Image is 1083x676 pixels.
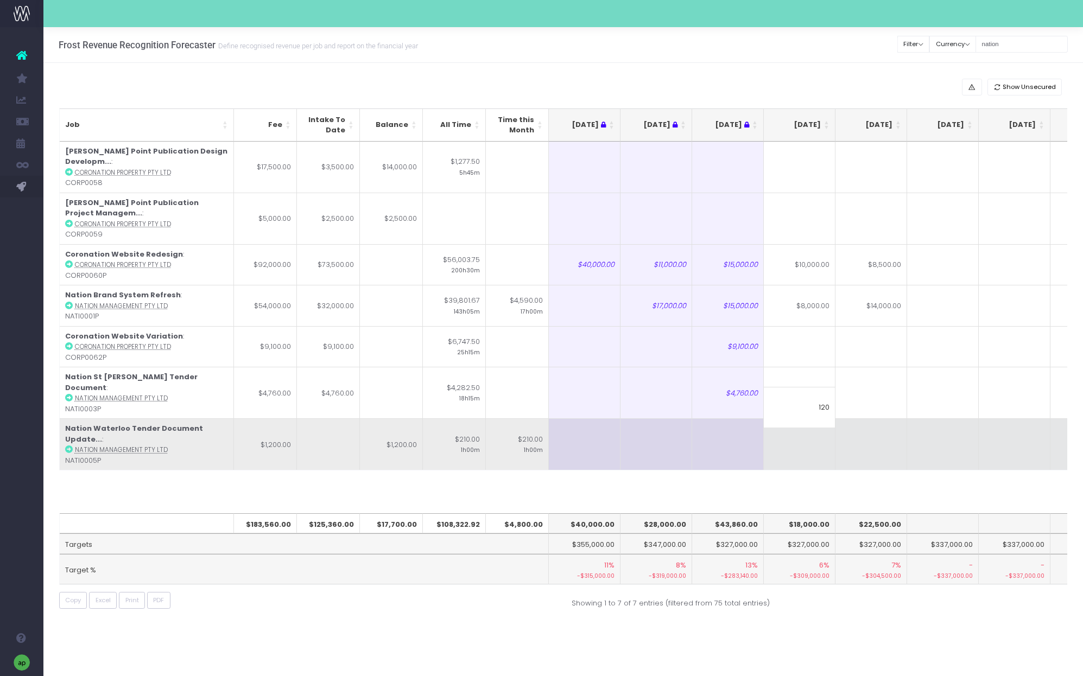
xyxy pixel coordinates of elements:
[979,533,1050,554] td: $337,000.00
[234,367,297,418] td: $4,760.00
[457,347,480,356] small: 25h15m
[835,533,907,554] td: $327,000.00
[692,513,764,534] th: $43,860.00
[692,244,764,285] td: $15,000.00
[60,193,234,244] td: : CORP0059
[153,596,164,605] span: PDF
[692,109,764,142] th: Jul 25 : activate to sort column ascending
[620,244,692,285] td: $11,000.00
[297,142,360,193] td: $3,500.00
[745,560,758,571] span: 13%
[1041,560,1044,571] span: -
[451,265,480,275] small: 200h30m
[549,109,620,142] th: May 25 : activate to sort column ascending
[360,193,423,244] td: $2,500.00
[604,560,615,571] span: 11%
[835,244,907,285] td: $8,500.00
[764,513,835,534] th: $18,000.00
[75,220,171,228] abbr: Coronation Property Pty Ltd
[461,444,480,454] small: 1h00m
[297,285,360,326] td: $32,000.00
[549,533,620,554] td: $355,000.00
[234,418,297,470] td: $1,200.00
[60,109,234,142] th: Job: activate to sort column ascending
[897,36,930,53] button: Filter
[423,513,486,534] th: $108,322.92
[75,168,171,177] abbr: Coronation Property Pty Ltd
[835,513,907,534] th: $22,500.00
[216,40,418,50] small: Define recognised revenue per job and report on the financial year
[60,533,549,554] td: Targets
[234,193,297,244] td: $5,000.00
[60,142,234,193] td: : CORP0058
[969,560,973,571] span: -
[913,570,973,581] small: -$337,000.00
[459,393,480,403] small: 18h15m
[454,306,480,316] small: 143h05m
[75,302,168,310] abbr: Nation Management Pty Ltd
[929,36,976,53] button: Currency
[676,560,686,571] span: 8%
[764,285,835,326] td: $8,000.00
[234,326,297,367] td: $9,100.00
[769,570,829,581] small: -$309,000.00
[620,513,692,534] th: $28,000.00
[486,285,549,326] td: $4,590.00
[360,109,423,142] th: Balance: activate to sort column ascending
[234,513,297,534] th: $183,560.00
[692,367,764,418] td: $4,760.00
[59,40,418,50] h3: Frost Revenue Recognition Forecaster
[60,244,234,285] td: : CORP0060P
[423,109,486,142] th: All Time: activate to sort column ascending
[907,109,979,142] th: Oct 25: activate to sort column ascending
[119,592,145,609] button: Print
[65,197,199,219] strong: [PERSON_NAME] Point Publication Project Managem...
[89,592,117,609] button: Excel
[65,249,183,259] strong: Coronation Website Redesign
[698,570,758,581] small: -$283,140.00
[835,109,907,142] th: Sep 25: activate to sort column ascending
[764,533,835,554] td: $327,000.00
[486,109,549,142] th: Time this Month: activate to sort column ascending
[14,654,30,671] img: images/default_profile_image.png
[65,146,227,167] strong: [PERSON_NAME] Point Publication Design Developm...
[486,418,549,470] td: $210.00
[987,79,1062,95] button: Show Unsecured
[297,513,360,534] th: $125,360.00
[907,533,979,554] td: $337,000.00
[764,244,835,285] td: $10,000.00
[979,109,1050,142] th: Nov 25: activate to sort column ascending
[60,418,234,470] td: : NATI0005P
[549,513,620,534] th: $40,000.00
[65,331,183,341] strong: Coronation Website Variation
[841,570,901,581] small: -$304,500.00
[524,444,543,454] small: 1h00m
[549,244,620,285] td: $40,000.00
[65,372,198,393] strong: Nation St [PERSON_NAME] Tender Document
[75,445,168,454] abbr: Nation Management Pty Ltd
[297,326,360,367] td: $9,100.00
[297,244,360,285] td: $73,500.00
[75,394,168,403] abbr: Nation Management Pty Ltd
[620,533,692,554] td: $347,000.00
[819,560,829,571] span: 6%
[147,592,170,609] button: PDF
[234,285,297,326] td: $54,000.00
[60,367,234,418] td: : NATI0003P
[423,285,486,326] td: $39,801.67
[620,109,692,142] th: Jun 25 : activate to sort column ascending
[423,367,486,418] td: $4,282.50
[620,285,692,326] td: $17,000.00
[297,193,360,244] td: $2,500.00
[423,142,486,193] td: $1,277.50
[692,533,764,554] td: $327,000.00
[65,290,181,300] strong: Nation Brand System Refresh
[423,418,486,470] td: $210.00
[976,36,1068,53] input: Search...
[692,285,764,326] td: $15,000.00
[234,244,297,285] td: $92,000.00
[692,326,764,367] td: $9,100.00
[75,342,171,351] abbr: Coronation Property Pty Ltd
[572,592,770,609] div: Showing 1 to 7 of 7 entries (filtered from 75 total entries)
[360,418,423,470] td: $1,200.00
